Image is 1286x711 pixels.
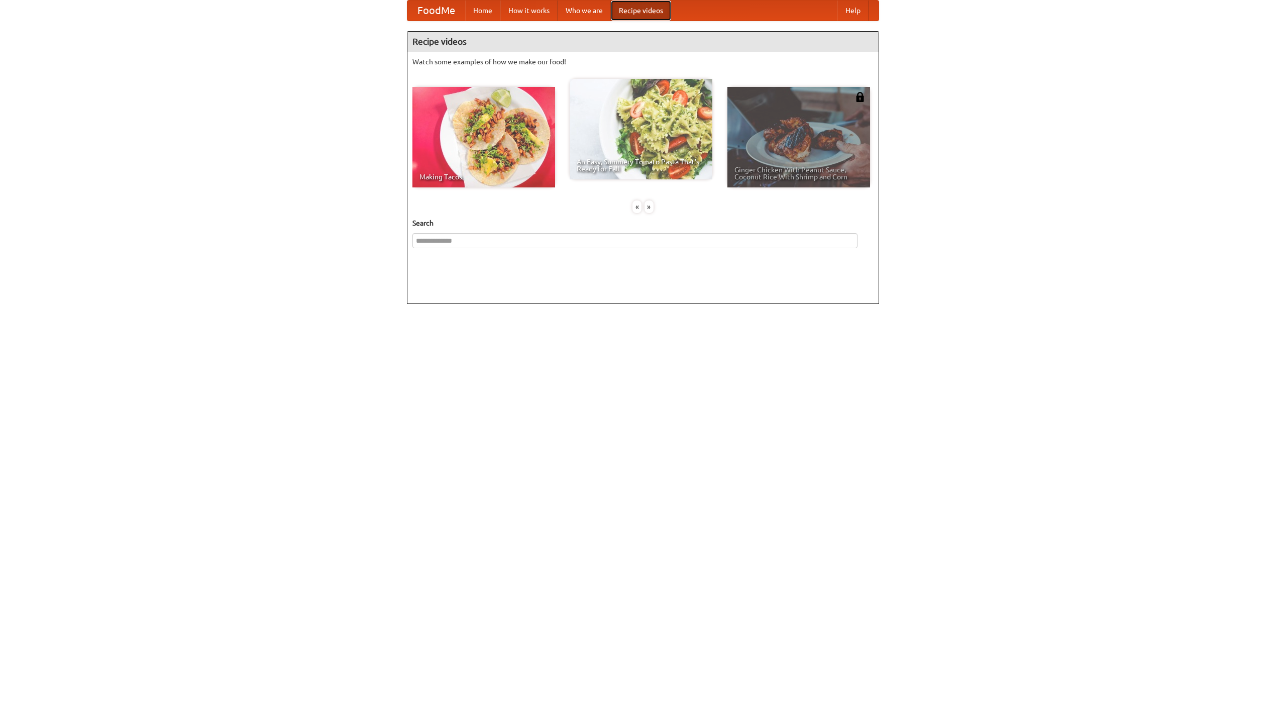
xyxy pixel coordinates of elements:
a: How it works [500,1,558,21]
a: Help [837,1,869,21]
h4: Recipe videos [407,32,879,52]
a: FoodMe [407,1,465,21]
a: Who we are [558,1,611,21]
div: » [645,200,654,213]
img: 483408.png [855,92,865,102]
a: Recipe videos [611,1,671,21]
a: Making Tacos [412,87,555,187]
a: Home [465,1,500,21]
p: Watch some examples of how we make our food! [412,57,874,67]
h5: Search [412,218,874,228]
a: An Easy, Summery Tomato Pasta That's Ready for Fall [570,79,712,179]
div: « [632,200,641,213]
span: An Easy, Summery Tomato Pasta That's Ready for Fall [577,158,705,172]
span: Making Tacos [419,173,548,180]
